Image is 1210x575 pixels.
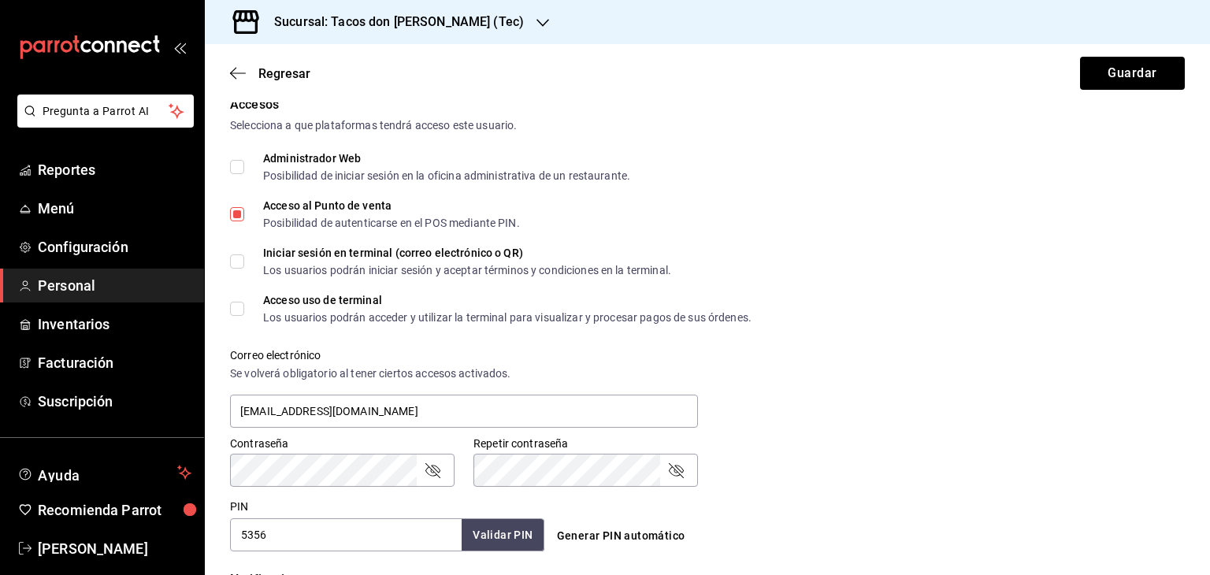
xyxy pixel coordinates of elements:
[230,365,698,382] div: Se volverá obligatorio al tener ciertos accesos activados.
[230,66,310,81] button: Regresar
[462,519,544,551] button: Validar PIN
[38,538,191,559] span: [PERSON_NAME]
[173,41,186,54] button: open_drawer_menu
[43,103,169,120] span: Pregunta a Parrot AI
[230,95,1185,114] div: Accesos
[38,391,191,412] span: Suscripción
[38,463,171,482] span: Ayuda
[230,501,248,512] label: PIN
[262,13,524,32] h3: Sucursal: Tacos don [PERSON_NAME] (Tec)
[1080,57,1185,90] button: Guardar
[423,461,442,480] button: passwordField
[551,521,692,551] button: Generar PIN automático
[38,236,191,258] span: Configuración
[473,438,698,449] label: Repetir contraseña
[263,265,671,276] div: Los usuarios podrán iniciar sesión y aceptar términos y condiciones en la terminal.
[666,461,685,480] button: passwordField
[230,438,455,449] label: Contraseña
[38,275,191,296] span: Personal
[230,350,698,361] label: Correo electrónico
[38,313,191,335] span: Inventarios
[258,66,310,81] span: Regresar
[38,198,191,219] span: Menú
[263,217,520,228] div: Posibilidad de autenticarse en el POS mediante PIN.
[17,95,194,128] button: Pregunta a Parrot AI
[38,499,191,521] span: Recomienda Parrot
[263,295,752,306] div: Acceso uso de terminal
[38,159,191,180] span: Reportes
[11,114,194,131] a: Pregunta a Parrot AI
[263,170,630,181] div: Posibilidad de iniciar sesión en la oficina administrativa de un restaurante.
[263,153,630,164] div: Administrador Web
[263,200,520,211] div: Acceso al Punto de venta
[263,247,671,258] div: Iniciar sesión en terminal (correo electrónico o QR)
[230,117,1185,134] div: Selecciona a que plataformas tendrá acceso este usuario.
[38,352,191,373] span: Facturación
[230,518,462,551] input: 3 a 6 dígitos
[263,312,752,323] div: Los usuarios podrán acceder y utilizar la terminal para visualizar y procesar pagos de sus órdenes.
